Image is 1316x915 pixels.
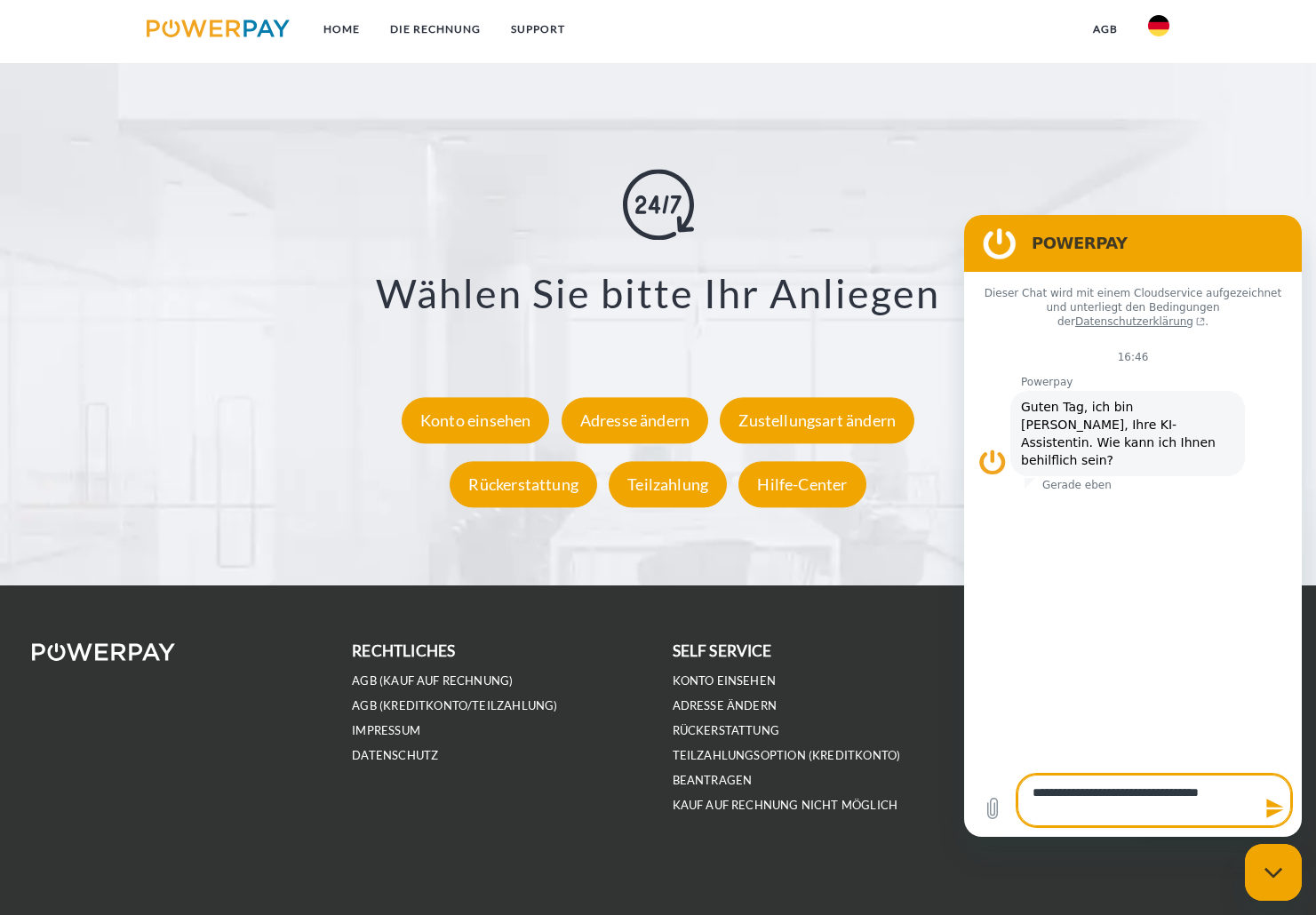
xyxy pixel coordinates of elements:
a: Kauf auf Rechnung nicht möglich [673,798,898,813]
a: DATENSCHUTZ [352,748,438,763]
a: Konto einsehen [397,411,554,431]
a: Zustellungsart ändern [715,411,919,431]
a: agb [1078,13,1133,45]
iframe: Schaltfläche zum Öffnen des Messaging-Fensters; Konversation läuft [1245,844,1302,901]
a: Rückerstattung [673,723,780,738]
img: logo-powerpay-white.svg [32,643,175,661]
img: logo-powerpay.svg [147,20,290,37]
div: Zustellungsart ändern [720,398,914,444]
iframe: Messaging-Fenster [964,215,1302,837]
a: Adresse ändern [557,411,714,431]
b: rechtliches [352,641,455,660]
div: Teilzahlung [609,462,727,508]
a: Rückerstattung [445,475,602,495]
a: DIE RECHNUNG [375,13,496,45]
a: Adresse ändern [673,698,778,713]
a: AGB (Kauf auf Rechnung) [352,673,513,688]
img: de [1148,15,1169,36]
div: Adresse ändern [562,398,709,444]
div: Hilfe-Center [738,462,865,508]
a: Teilzahlungsoption (KREDITKONTO) beantragen [673,748,901,788]
h3: Wählen Sie bitte Ihr Anliegen [88,268,1228,318]
a: IMPRESSUM [352,723,420,738]
div: Konto einsehen [402,398,550,444]
b: self service [673,641,772,660]
a: Hilfe-Center [734,475,870,495]
div: Rückerstattung [450,462,597,508]
a: Home [308,13,375,45]
a: AGB (Kreditkonto/Teilzahlung) [352,698,557,713]
a: Konto einsehen [673,673,777,688]
a: Teilzahlung [604,475,731,495]
img: online-shopping.svg [623,169,694,240]
a: SUPPORT [496,13,580,45]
